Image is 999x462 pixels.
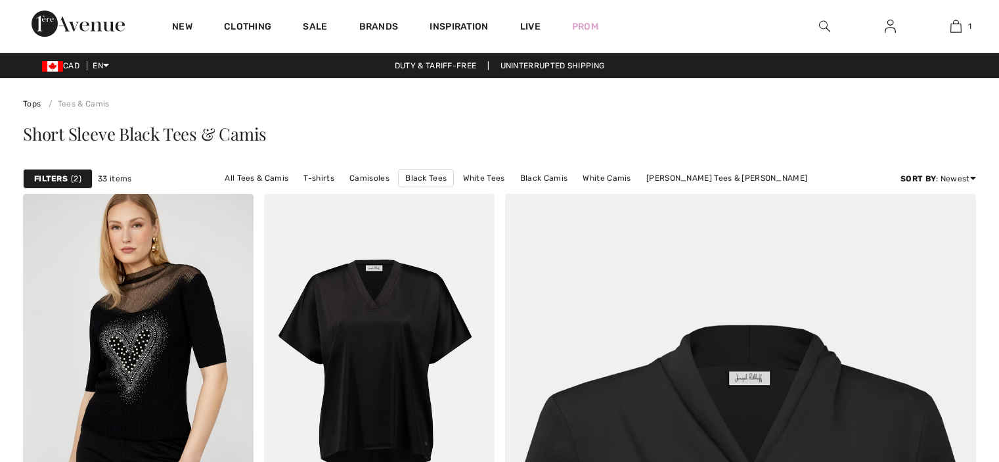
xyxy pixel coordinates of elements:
[520,20,541,34] a: Live
[297,170,340,187] a: T-shirts
[34,173,68,185] strong: Filters
[429,187,603,204] a: [PERSON_NAME] Tees & [PERSON_NAME]
[218,170,295,187] a: All Tees & Camis
[885,18,896,34] img: My Info
[303,21,327,35] a: Sale
[359,21,399,35] a: Brands
[398,169,454,187] a: Black Tees
[71,173,81,185] span: 2
[98,173,131,185] span: 33 items
[900,174,936,183] strong: Sort By
[874,18,906,35] a: Sign In
[900,173,976,185] div: : Newest
[93,61,109,70] span: EN
[23,99,41,108] a: Tops
[32,11,125,37] img: 1ère Avenue
[343,170,396,187] a: Camisoles
[916,363,986,396] iframe: Opens a widget where you can chat to one of our agents
[456,170,512,187] a: White Tees
[576,170,637,187] a: White Camis
[430,21,488,35] span: Inspiration
[968,20,971,32] span: 1
[572,20,598,34] a: Prom
[514,170,574,187] a: Black Camis
[172,21,192,35] a: New
[819,18,830,34] img: search the website
[42,61,63,72] img: Canadian Dollar
[950,18,962,34] img: My Bag
[923,18,988,34] a: 1
[23,122,267,145] span: Short Sleeve Black Tees & Camis
[42,61,85,70] span: CAD
[224,21,271,35] a: Clothing
[640,170,814,187] a: [PERSON_NAME] Tees & [PERSON_NAME]
[43,99,110,108] a: Tees & Camis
